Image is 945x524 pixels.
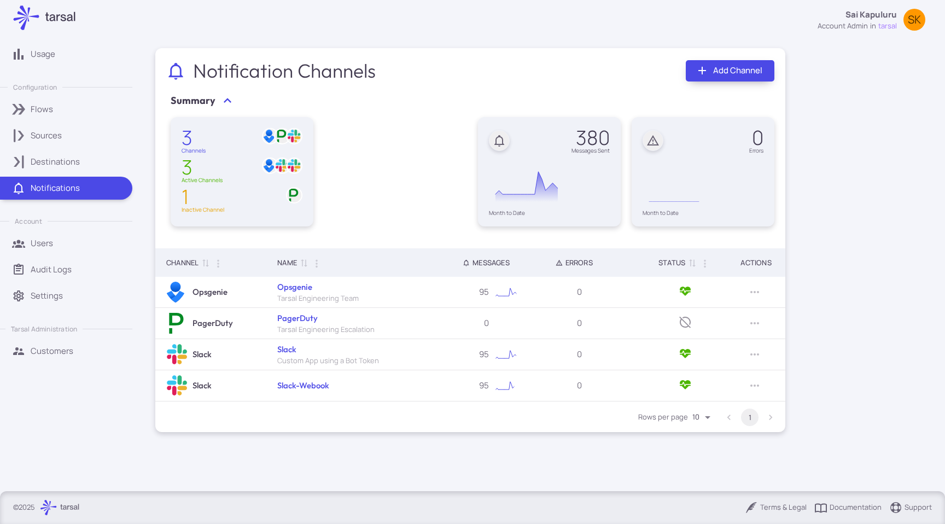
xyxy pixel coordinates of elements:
[171,93,233,108] button: Summary
[13,502,35,513] p: © 2025
[182,207,224,212] div: Inactive Channel
[182,128,206,148] div: 3
[491,343,536,365] div: Chart. Highcharts interactive chart.
[845,9,897,21] p: Sai Kapuluru
[489,159,609,210] svg: Interactive chart
[192,286,227,298] h6: Opsgenie
[182,187,224,207] div: 1
[811,4,932,36] button: Sai Kapuluruaccount adminintarsalSK
[571,148,610,153] div: Messages Sent
[31,264,72,276] p: Audit Logs
[31,48,55,60] p: Usage
[692,408,714,426] div: Rows per page
[277,344,296,354] a: Slack
[463,348,489,360] p: 95
[679,347,692,363] span: Active
[192,380,212,392] h6: Slack
[199,258,212,267] span: Sort by Channel ascending
[277,256,297,269] div: Name
[686,60,774,81] a: Add Channel
[277,313,318,323] a: PagerDuty
[643,159,763,210] svg: Interactive chart
[491,281,536,303] svg: Interactive chart
[182,148,206,153] div: Channels
[556,286,582,298] p: 0
[31,290,63,302] p: Settings
[491,343,536,365] svg: Interactive chart
[908,14,921,25] span: SK
[209,255,227,272] button: Column Actions
[11,324,77,334] p: Tarsal Administration
[489,210,610,216] div: Month to Date
[277,293,359,303] span: Tarsal Engineering Team
[193,59,378,82] h2: Notification Channels
[277,356,379,365] span: Custom App using a Bot Token
[741,409,759,426] button: page 1
[638,412,688,422] label: Rows per page
[749,128,763,148] div: 0
[192,348,212,360] h6: Slack
[297,258,310,267] span: Sort by Name ascending
[491,375,536,397] div: Chart. Highcharts interactive chart.
[277,324,375,334] span: Tarsal Engineering Escalation
[277,282,312,292] a: Opsgenie
[491,375,536,397] svg: Interactive chart
[463,317,489,329] p: 0
[749,148,763,153] div: Errors
[746,377,763,394] button: Row Actions
[463,380,489,392] p: 95
[463,286,489,298] p: 95
[15,217,42,226] p: Account
[643,210,763,216] div: Month to Date
[571,128,610,148] div: 380
[719,409,781,426] nav: pagination navigation
[878,21,897,32] span: tarsal
[814,501,882,514] a: Documentation
[31,182,80,194] p: Notifications
[740,256,771,269] div: Actions
[818,21,868,32] div: account admin
[658,256,685,269] div: Status
[679,378,692,394] span: Active
[171,93,215,108] span: Summary
[746,315,763,332] button: Row Actions
[31,237,53,249] p: Users
[308,255,325,272] button: Column Actions
[192,317,233,329] h6: PagerDuty
[491,281,536,303] div: Chart. Highcharts interactive chart.
[31,156,80,168] p: Destinations
[31,130,62,142] p: Sources
[182,177,223,183] div: Active Channels
[463,256,510,269] div: Messages
[13,83,57,92] p: Configuration
[277,380,329,391] a: Slack-Webook
[556,256,593,269] div: Errors
[745,501,807,514] a: Terms & Legal
[489,159,610,210] div: Chart. Highcharts interactive chart.
[679,284,692,300] span: Active
[643,159,763,210] div: Chart. Highcharts interactive chart.
[685,258,698,267] span: Sort by Status descending
[166,256,199,269] div: Channel
[556,348,582,360] p: 0
[556,317,582,329] p: 0
[31,103,53,115] p: Flows
[889,501,932,514] a: Support
[696,255,714,272] button: Column Actions
[746,346,763,363] button: Row Actions
[31,345,73,357] p: Customers
[870,21,876,32] span: in
[182,158,223,177] div: 3
[746,283,763,301] button: Row Actions
[556,380,582,392] p: 0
